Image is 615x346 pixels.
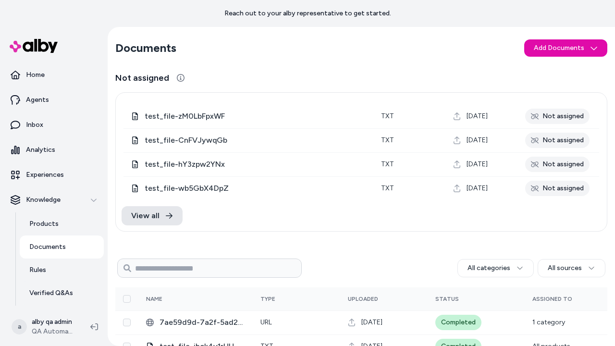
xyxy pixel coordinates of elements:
div: Not assigned [525,109,590,124]
p: Agents [26,95,49,105]
a: Home [4,63,104,86]
p: Verified Q&As [29,288,73,298]
button: Select row [123,319,131,326]
span: All sources [548,263,582,273]
a: Verified Q&As [20,282,104,305]
a: Inbox [4,113,104,136]
span: test_file-wb5GbX4DpZ [145,183,366,194]
div: test_file-hY3zpw2YNx.txt [131,159,366,170]
div: test_file-zM0LbFpxWF.txt [131,111,366,122]
span: [DATE] [467,184,488,193]
span: [DATE] [467,136,488,145]
div: Not assigned [525,157,590,172]
a: Documents [20,235,104,259]
span: Type [260,296,275,302]
p: Documents [29,242,66,252]
span: txt [381,160,394,168]
h2: Documents [115,40,176,56]
span: Status [435,296,459,302]
img: alby Logo [10,39,58,53]
div: test_file-wb5GbX4DpZ.txt [131,183,366,194]
p: Inbox [26,120,43,130]
span: txt [381,184,394,192]
div: test_file-CnFVJywqGb.txt [131,135,366,146]
p: Rules [29,265,46,275]
button: aalby qa adminQA Automation 1 [6,311,83,342]
a: Analytics [4,138,104,161]
span: a [12,319,27,334]
div: Name [146,295,218,303]
div: Completed [435,315,481,330]
span: 1 category [532,318,565,326]
p: Products [29,219,59,229]
span: URL [260,318,272,326]
span: Uploaded [348,296,378,302]
a: Agents [4,88,104,111]
span: Not assigned [115,71,169,85]
button: All sources [538,259,605,277]
p: alby qa admin [32,317,75,327]
span: All categories [467,263,510,273]
div: Not assigned [525,133,590,148]
span: QA Automation 1 [32,327,75,336]
a: View all [122,206,183,225]
p: Experiences [26,170,64,180]
a: Rules [20,259,104,282]
p: Reach out to your alby representative to get started. [224,9,391,18]
a: Experiences [4,163,104,186]
div: Not assigned [525,181,590,196]
button: Select all [123,295,131,303]
button: Knowledge [4,188,104,211]
span: [DATE] [467,160,488,169]
span: txt [381,112,394,120]
span: test_file-hY3zpw2YNx [145,159,366,170]
span: txt [381,136,394,144]
span: [DATE] [467,111,488,121]
a: Products [20,212,104,235]
p: Knowledge [26,195,61,205]
div: 7ae59d9d-7a2f-5ad2-8163-4076e0a18e7b.html [146,317,245,328]
button: Add Documents [524,39,607,57]
p: Analytics [26,145,55,155]
button: All categories [457,259,534,277]
p: Home [26,70,45,80]
span: [DATE] [361,318,382,327]
span: test_file-CnFVJywqGb [145,135,366,146]
span: test_file-zM0LbFpxWF [145,111,366,122]
span: 7ae59d9d-7a2f-5ad2-8163-4076e0a18e7b [160,317,245,328]
span: Assigned To [532,296,572,302]
span: View all [131,210,160,222]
